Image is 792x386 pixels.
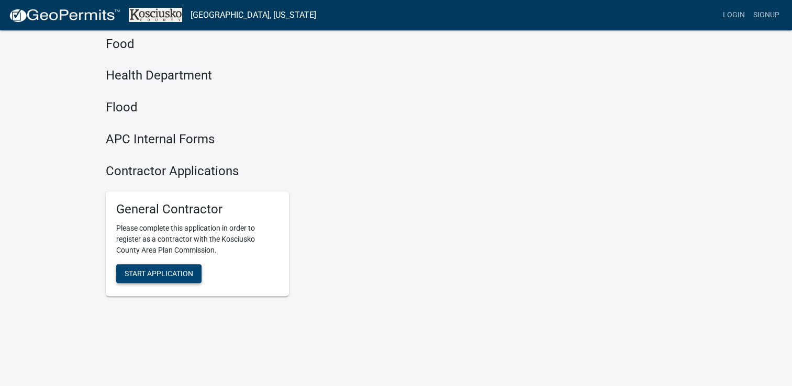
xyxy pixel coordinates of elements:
h5: General Contractor [116,202,278,217]
button: Start Application [116,264,202,283]
a: Signup [749,5,784,25]
span: Start Application [125,269,193,278]
a: Login [719,5,749,25]
h4: Flood [106,100,488,115]
h4: Food [106,37,488,52]
h4: Contractor Applications [106,164,488,179]
h4: APC Internal Forms [106,132,488,147]
img: Kosciusko County, Indiana [129,8,182,22]
h4: Health Department [106,68,488,83]
p: Please complete this application in order to register as a contractor with the Kosciusko County A... [116,223,278,256]
wm-workflow-list-section: Contractor Applications [106,164,488,305]
a: [GEOGRAPHIC_DATA], [US_STATE] [191,6,316,24]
